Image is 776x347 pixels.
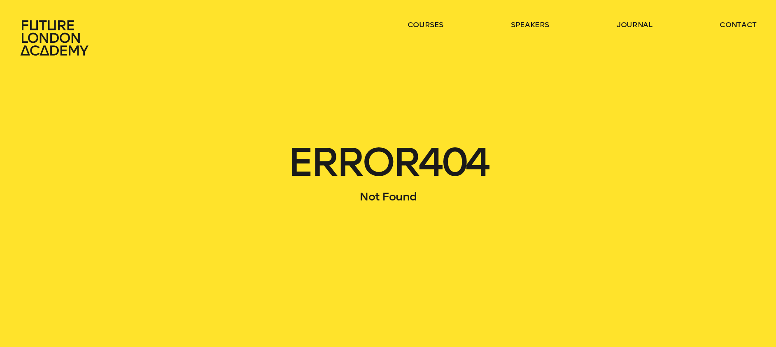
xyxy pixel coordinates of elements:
[617,20,652,30] a: journal
[19,144,757,180] h1: ERROR 404
[359,190,417,203] span: Not Found
[408,20,444,30] a: courses
[720,20,757,30] a: contact
[511,20,549,30] a: speakers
